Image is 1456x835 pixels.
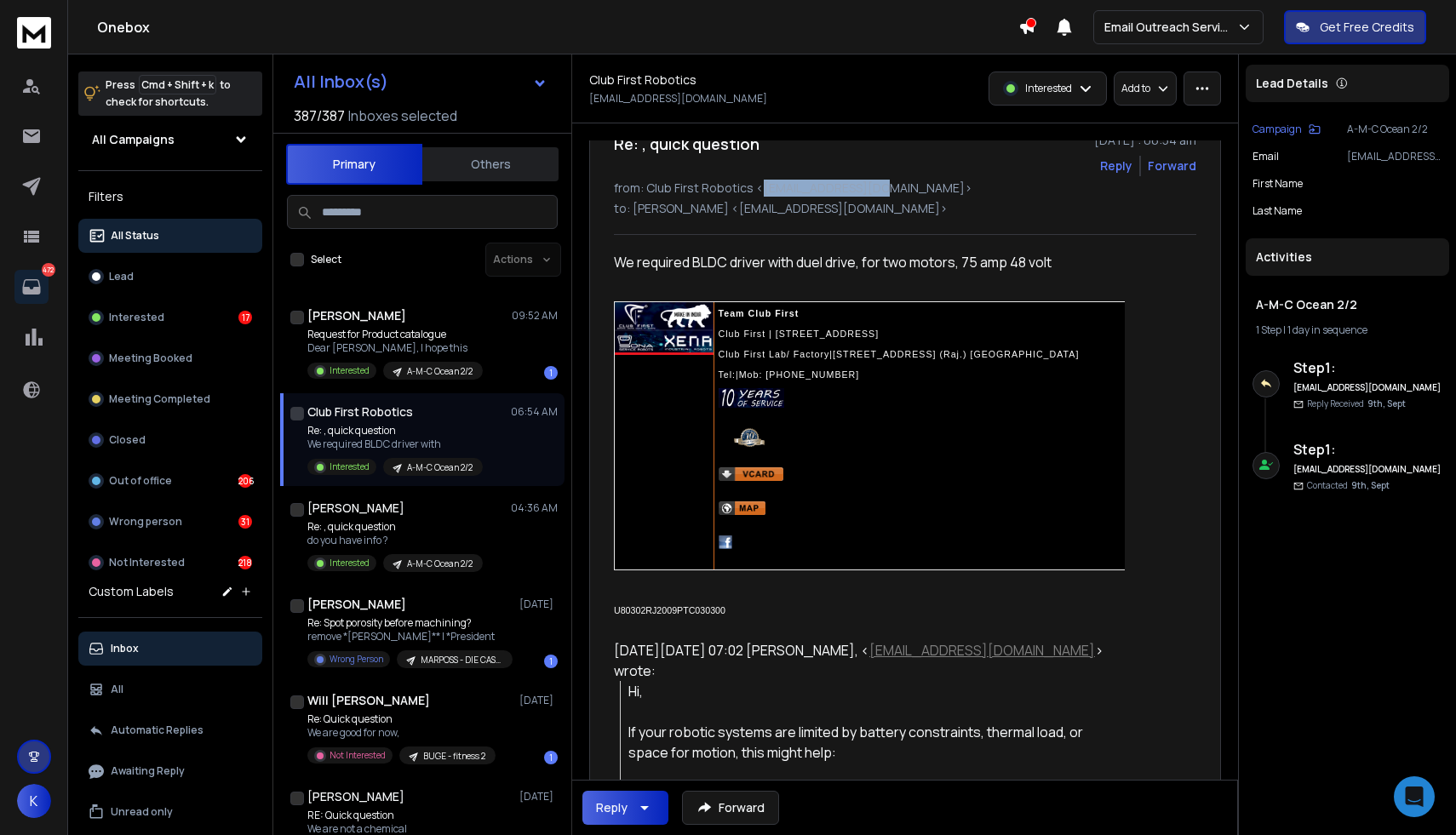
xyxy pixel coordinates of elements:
div: 31 [238,515,252,529]
p: Reply Received [1307,397,1406,410]
p: Re: , quick question [307,520,483,534]
p: Interested [330,364,370,377]
p: MARPOSS - DIE CASTING 2 [421,654,502,666]
button: Wrong person31 [78,505,262,539]
p: RE: Quick question [307,809,512,822]
button: Awaiting Reply [78,754,262,788]
p: Lead [109,270,134,283]
p: to: [PERSON_NAME] <[EMAIL_ADDRESS][DOMAIN_NAME]> [614,200,1196,217]
div: 1 [544,366,558,380]
p: Not Interested [109,556,185,569]
p: Re: Spot porosity before machining? [307,616,512,630]
div: Hi, [628,681,1111,701]
p: Email [1253,150,1279,163]
img: email [719,428,784,446]
span: 1 day in sequence [1287,323,1367,337]
h1: [PERSON_NAME] [307,788,404,805]
p: [EMAIL_ADDRESS][DOMAIN_NAME] [1347,150,1442,163]
button: Automatic Replies [78,713,262,747]
p: Press to check for shortcuts. [106,77,231,111]
h1: [PERSON_NAME] [307,307,406,324]
div: We required BLDC driver with duel drive, for two motors, 75 amp 48 volt [614,252,1111,272]
button: Unread only [78,795,262,829]
span: 9th, Sept [1367,397,1406,409]
p: do you have info ? [307,534,483,547]
p: Add to [1121,82,1150,95]
img: View map [719,501,765,515]
div: 218 [238,556,252,569]
h3: Filters [78,185,262,209]
button: K [17,784,51,818]
p: [DATE] [519,694,558,707]
p: Not Interested [330,749,386,762]
p: Re: , quick question [307,424,483,438]
p: A-M-C Ocean 2/2 [407,365,473,378]
p: Interested [330,460,370,473]
div: 1 [544,655,558,668]
div: Activities [1246,238,1449,276]
p: Out of office [109,474,172,488]
h1: Re: , quick question [614,132,760,156]
p: Campaign [1253,123,1302,136]
div: [DATE][DATE] 07:02 [PERSON_NAME], < > wrote: [614,640,1111,681]
h6: Step 1 : [1293,439,1442,460]
div: | [1256,323,1439,337]
p: Interested [330,557,370,569]
h1: Will [PERSON_NAME] [307,692,430,709]
div: 17 [238,311,252,324]
p: Inbox [111,642,139,655]
button: Inbox [78,632,262,666]
span: 387 / 387 [294,106,345,126]
label: Select [311,253,341,266]
a: [EMAIL_ADDRESS][DOMAIN_NAME] [869,641,1095,660]
p: Interested [109,311,164,324]
span: Cmd + Shift + k [139,75,216,94]
button: Meeting Booked [78,341,262,375]
p: Unread only [111,805,173,819]
span: Team Club First [719,308,800,318]
button: All Status [78,219,262,253]
div: 206 [238,474,252,488]
p: [DATE] [519,790,558,804]
h6: [EMAIL_ADDRESS][DOMAIN_NAME] [1293,381,1442,394]
p: Request for Product catalogue [307,328,483,341]
p: 04:36 AM [511,501,558,515]
div: If your robotic systems are limited by battery constraints, thermal load, or space for motion, th... [628,722,1111,763]
p: A-M-C Ocean 2/2 [407,461,473,474]
button: Reply [582,791,668,825]
p: remove *[PERSON_NAME]** | *President [307,630,512,643]
img: Facebook button [719,535,732,549]
p: Closed [109,433,146,447]
p: 472 [42,263,55,277]
button: All Campaigns [78,123,262,157]
button: Interested17 [78,300,262,335]
p: Lead Details [1256,75,1328,92]
p: All Status [111,229,159,243]
h1: [PERSON_NAME] [307,596,406,613]
p: Wrong person [109,515,182,529]
font: | [736,370,739,380]
h3: Inboxes selected [348,106,457,126]
button: Reply [1100,157,1132,174]
button: All [78,672,262,706]
p: 06:54 AM [511,405,558,419]
button: Primary [286,144,422,185]
p: Automatic Replies [111,723,203,737]
p: 09:52 AM [512,309,558,323]
p: First Name [1253,177,1303,191]
h1: Club First Robotics [307,403,413,420]
p: Wrong Person [330,653,383,666]
img: Club First Group [615,302,714,355]
h1: A-M-C Ocean 2/2 [1256,296,1439,313]
div: Open Intercom Messenger [1394,776,1435,817]
p: We required BLDC driver with [307,438,483,451]
p: Dear [PERSON_NAME], I hope this [307,341,483,355]
h6: [EMAIL_ADDRESS][DOMAIN_NAME] [1293,463,1442,476]
p: [EMAIL_ADDRESS][DOMAIN_NAME] [589,92,767,106]
p: [DATE] [519,598,558,611]
p: Last Name [1253,204,1302,218]
button: Others [422,146,559,183]
button: Meeting Completed [78,382,262,416]
p: Email Outreach Service [1104,19,1236,36]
